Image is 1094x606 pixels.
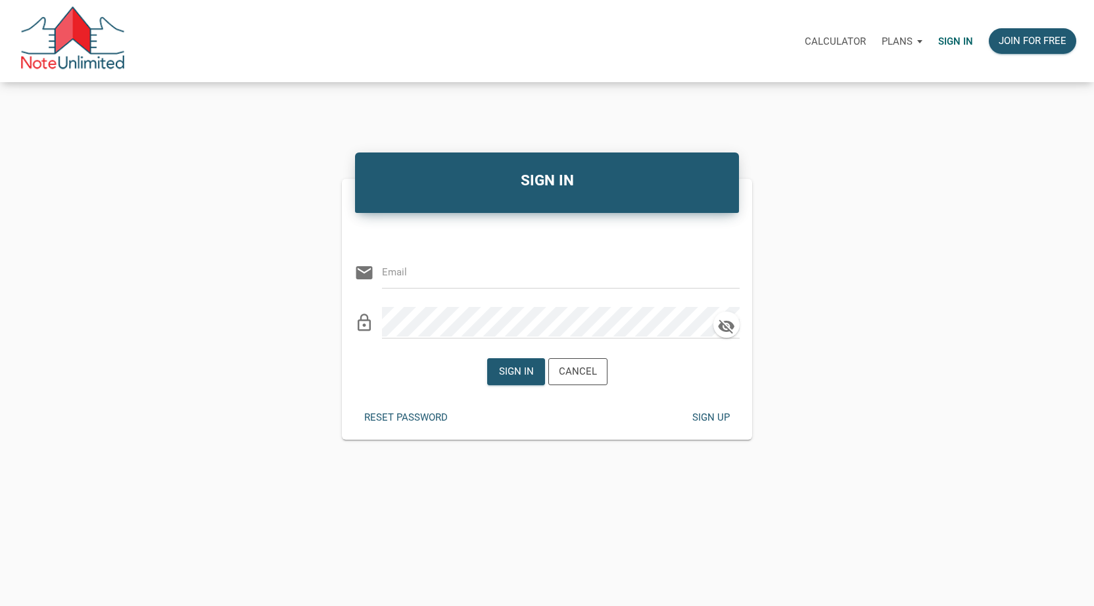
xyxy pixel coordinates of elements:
div: Sign up [692,410,730,425]
button: Join for free [989,28,1076,54]
img: NoteUnlimited [20,7,126,76]
button: Reset password [354,405,458,431]
a: Calculator [797,20,874,62]
div: Join for free [999,34,1066,49]
div: Reset password [364,410,448,425]
a: Sign in [930,20,981,62]
i: email [354,263,374,283]
p: Plans [882,35,913,47]
i: lock_outline [354,313,374,333]
div: Sign in [498,364,533,379]
a: Plans [874,20,930,62]
p: Calculator [805,35,866,47]
button: Sign up [682,405,740,431]
a: Join for free [981,20,1084,62]
button: Cancel [548,358,607,385]
p: Sign in [938,35,973,47]
button: Sign in [487,358,545,385]
div: Cancel [559,364,597,379]
button: Plans [874,22,930,61]
input: Email [382,257,720,287]
h4: SIGN IN [365,170,729,192]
